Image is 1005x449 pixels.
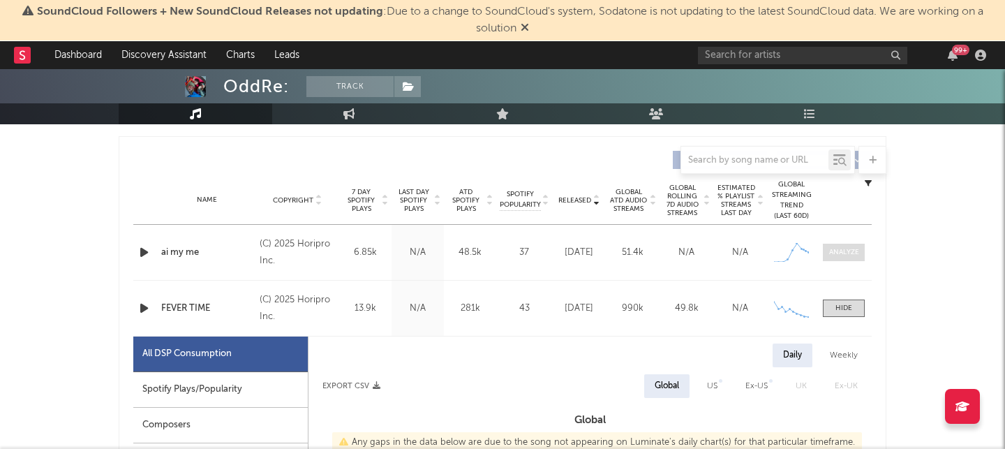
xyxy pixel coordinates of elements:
[717,302,764,316] div: N/A
[663,302,710,316] div: 49.8k
[161,302,253,316] a: FEVER TIME
[306,76,394,97] button: Track
[556,302,602,316] div: [DATE]
[343,246,388,260] div: 6.85k
[717,184,755,217] span: Estimated % Playlist Streams Last Day
[37,6,383,17] span: SoundCloud Followers + New SoundCloud Releases not updating
[273,196,313,205] span: Copyright
[37,6,983,34] span: : Due to a change to SoundCloud's system, Sodatone is not updating to the latest SoundCloud data....
[500,246,549,260] div: 37
[260,292,336,325] div: (C) 2025 Horipro Inc.
[952,45,969,55] div: 99 +
[161,246,253,260] a: ai my me
[663,184,701,217] span: Global Rolling 7D Audio Streams
[609,246,656,260] div: 51.4k
[395,302,440,316] div: N/A
[216,41,265,69] a: Charts
[322,382,380,390] button: Export CSV
[133,408,308,443] div: Composers
[745,378,768,395] div: Ex-US
[45,41,112,69] a: Dashboard
[142,346,232,362] div: All DSP Consumption
[556,246,602,260] div: [DATE]
[447,188,484,213] span: ATD Spotify Plays
[609,302,656,316] div: 990k
[447,246,493,260] div: 48.5k
[223,76,289,97] div: OddRe:
[343,302,388,316] div: 13.9k
[395,188,432,213] span: Last Day Spotify Plays
[717,246,764,260] div: N/A
[500,302,549,316] div: 43
[681,155,828,166] input: Search by song name or URL
[447,302,493,316] div: 281k
[343,188,380,213] span: 7 Day Spotify Plays
[655,378,679,395] div: Global
[521,23,529,34] span: Dismiss
[819,344,868,367] div: Weekly
[500,189,541,210] span: Spotify Popularity
[133,337,308,372] div: All DSP Consumption
[698,47,907,64] input: Search for artists
[948,50,958,61] button: 99+
[308,412,872,429] h3: Global
[707,378,717,395] div: US
[558,196,591,205] span: Released
[773,344,812,367] div: Daily
[770,179,812,221] div: Global Streaming Trend (Last 60D)
[161,195,253,205] div: Name
[663,246,710,260] div: N/A
[133,372,308,408] div: Spotify Plays/Popularity
[609,188,648,213] span: Global ATD Audio Streams
[260,236,336,270] div: (C) 2025 Horipro Inc.
[112,41,216,69] a: Discovery Assistant
[265,41,309,69] a: Leads
[395,246,440,260] div: N/A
